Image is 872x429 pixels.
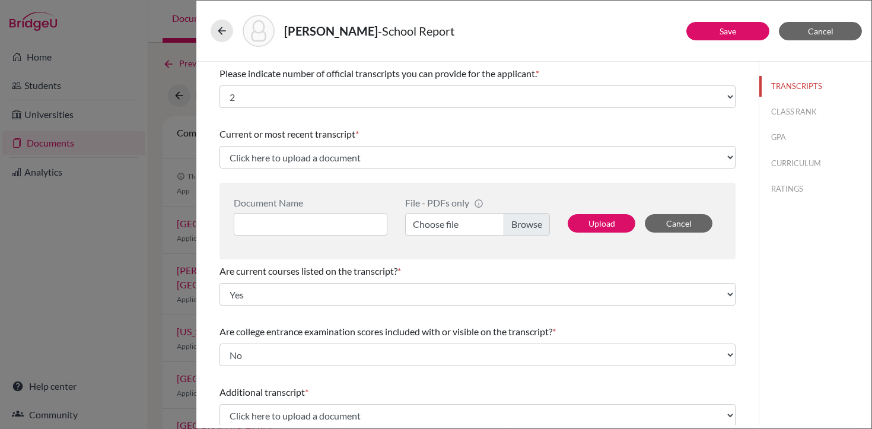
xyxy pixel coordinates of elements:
[284,24,378,38] strong: [PERSON_NAME]
[405,197,550,208] div: File - PDFs only
[645,214,712,233] button: Cancel
[405,213,550,236] label: Choose file
[759,153,871,174] button: CURRICULUM
[474,199,483,208] span: info
[219,265,397,277] span: Are current courses listed on the transcript?
[759,127,871,148] button: GPA
[219,326,552,337] span: Are college entrance examination scores included with or visible on the transcript?
[378,24,454,38] span: - School Report
[759,179,871,199] button: RATINGS
[219,128,355,139] span: Current or most recent transcript
[759,76,871,97] button: TRANSCRIPTS
[234,197,387,208] div: Document Name
[219,386,305,398] span: Additional transcript
[219,68,536,79] span: Please indicate number of official transcripts you can provide for the applicant.
[759,101,871,122] button: CLASS RANK
[568,214,635,233] button: Upload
